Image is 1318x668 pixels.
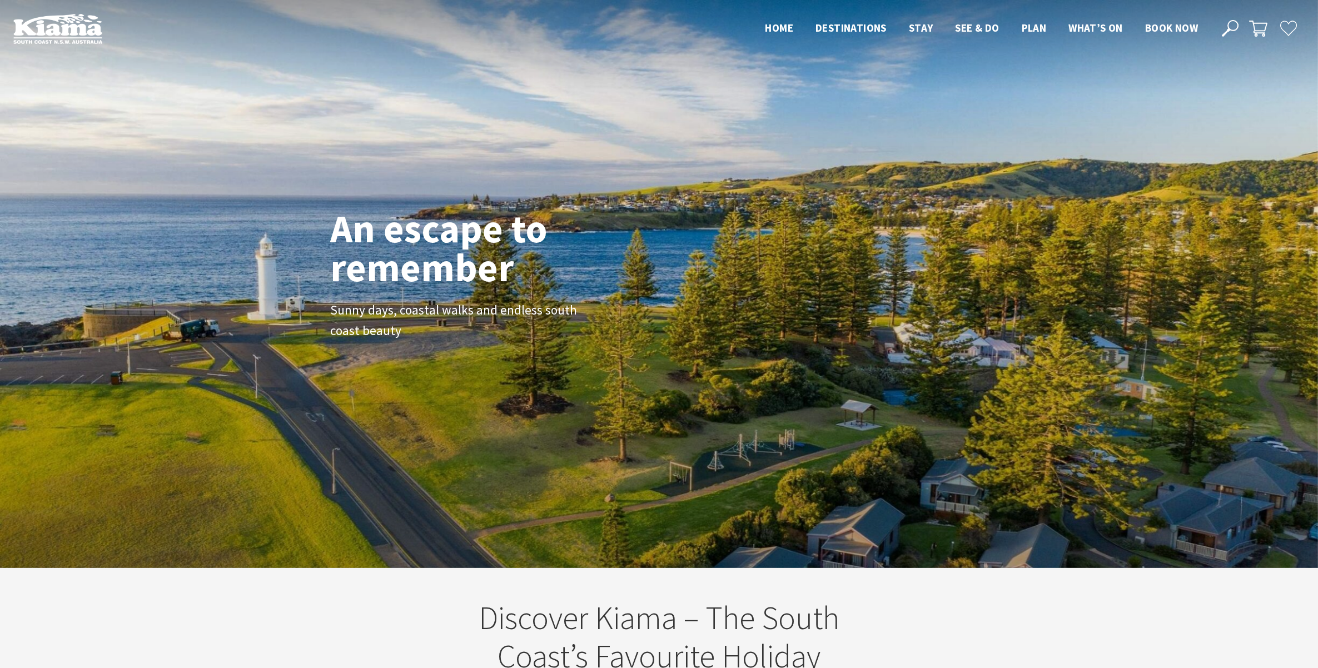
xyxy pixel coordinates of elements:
[330,300,580,341] p: Sunny days, coastal walks and endless south coast beauty
[815,21,887,34] span: Destinations
[330,209,636,287] h1: An escape to remember
[909,21,933,34] span: Stay
[955,21,999,34] span: See & Do
[1145,21,1198,34] span: Book now
[765,21,793,34] span: Home
[754,19,1209,38] nav: Main Menu
[13,13,102,44] img: Kiama Logo
[1068,21,1123,34] span: What’s On
[1022,21,1047,34] span: Plan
